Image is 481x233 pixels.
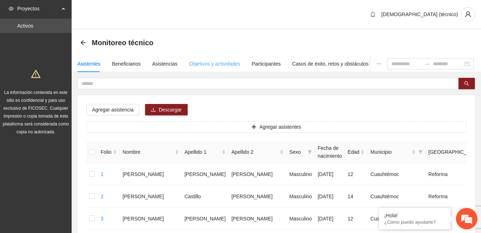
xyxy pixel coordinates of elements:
td: [PERSON_NAME] [229,185,287,208]
td: [DATE] [315,163,345,185]
td: Castillo [182,185,229,208]
textarea: Escriba su mensaje y pulse “Intro” [4,156,136,181]
span: ellipsis [376,61,381,66]
th: Nombre [120,141,182,163]
div: Beneficiarios [112,60,141,68]
th: Municipio [367,141,425,163]
td: 12 [345,163,368,185]
button: bell [367,9,379,20]
th: Apellido 2 [229,141,287,163]
span: Sexo [289,148,305,156]
span: Apellido 1 [184,148,220,156]
span: Edad [348,148,360,156]
span: [DEMOGRAPHIC_DATA] (técnico) [381,11,458,17]
span: filter [418,150,423,154]
span: Agregar asistentes [259,123,301,131]
span: Descargar [159,106,182,114]
div: Casos de éxito, retos y obstáculos [292,60,369,68]
td: Cuauhtémoc [367,208,425,230]
span: Folio [101,148,111,156]
span: Estamos en línea. [42,76,99,148]
button: ellipsis [371,56,387,72]
td: [DATE] [315,185,345,208]
span: Agregar asistencia [92,106,134,114]
div: Participantes [252,60,281,68]
span: Proyectos [17,1,59,16]
span: Apellido 2 [231,148,278,156]
div: Asistentes [77,60,101,68]
span: Municipio [370,148,410,156]
div: Minimizar ventana de chat en vivo [117,4,135,21]
td: Masculino [287,163,315,185]
span: plus [251,124,256,130]
div: ¡Hola! [384,213,445,218]
span: La información contenida en este sitio es confidencial y para uso exclusivo de FICOSEC. Cualquier... [3,90,69,134]
span: Monitoreo técnico [92,37,153,48]
span: filter [306,147,313,157]
th: Edad [345,141,368,163]
span: bell [367,11,378,17]
span: download [151,107,156,113]
td: [PERSON_NAME] [120,185,182,208]
td: [PERSON_NAME] [120,163,182,185]
th: Folio [98,141,120,163]
p: ¿Cómo puedo ayudarte? [384,219,445,225]
a: 2 [101,194,104,199]
span: swap-right [424,61,430,67]
button: user [461,7,475,22]
button: Agregar asistencia [86,104,139,115]
button: plusAgregar asistentes [86,121,466,133]
a: 3 [101,216,104,222]
td: Cuauhtémoc [367,185,425,208]
button: downloadDescargar [145,104,188,115]
th: Apellido 1 [182,141,229,163]
span: warning [31,69,40,79]
td: [PERSON_NAME] [229,163,287,185]
span: search [464,81,469,87]
span: arrow-left [80,40,86,46]
td: Masculino [287,208,315,230]
td: 14 [345,185,368,208]
a: Activos [17,23,33,29]
span: filter [417,147,424,157]
td: [PERSON_NAME] [120,208,182,230]
div: Objetivos y actividades [189,60,240,68]
td: 12 [345,208,368,230]
div: Asistencias [152,60,178,68]
span: Nombre [122,148,173,156]
div: Back [80,40,86,46]
td: Cuauhtémoc [367,163,425,185]
span: user [461,11,475,18]
a: 1 [101,171,104,177]
td: [PERSON_NAME] [182,163,229,185]
td: Masculino [287,185,315,208]
th: Fecha de nacimiento [315,141,345,163]
button: search [458,78,475,89]
td: [DATE] [315,208,345,230]
td: [PERSON_NAME] [229,208,287,230]
span: filter [308,150,312,154]
span: to [424,61,430,67]
span: [GEOGRAPHIC_DATA] [428,148,481,156]
div: Chatee con nosotros ahora [37,37,120,46]
span: eye [9,6,14,11]
td: [PERSON_NAME] [182,208,229,230]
